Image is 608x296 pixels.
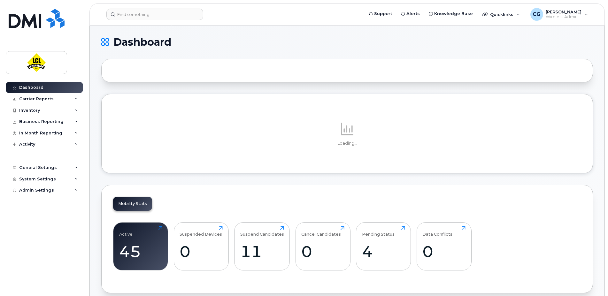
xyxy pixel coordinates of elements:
a: Pending Status4 [362,226,405,267]
div: Suspend Candidates [240,226,284,237]
p: Loading... [113,140,581,146]
a: Data Conflicts0 [422,226,466,267]
a: Cancel Candidates0 [301,226,344,267]
div: 0 [301,242,344,261]
span: Dashboard [113,37,171,47]
div: Cancel Candidates [301,226,341,237]
div: 0 [180,242,223,261]
a: Suspend Candidates11 [240,226,284,267]
div: 4 [362,242,405,261]
div: Active [119,226,133,237]
div: 0 [422,242,466,261]
div: Data Conflicts [422,226,452,237]
div: Pending Status [362,226,395,237]
a: Active45 [119,226,162,267]
div: Suspended Devices [180,226,222,237]
a: Suspended Devices0 [180,226,223,267]
div: 11 [240,242,284,261]
div: 45 [119,242,162,261]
